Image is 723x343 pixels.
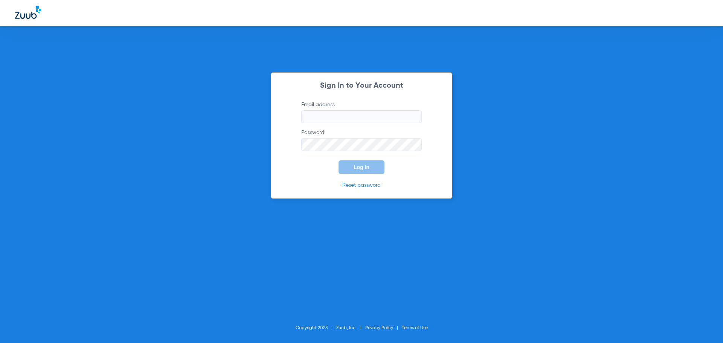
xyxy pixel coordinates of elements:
h2: Sign In to Your Account [290,82,433,90]
a: Reset password [342,183,381,188]
label: Password [301,129,422,151]
span: Log In [354,164,369,170]
label: Email address [301,101,422,123]
li: Copyright 2025 [296,324,336,332]
img: Zuub Logo [15,6,41,19]
input: Password [301,138,422,151]
input: Email address [301,110,422,123]
li: Zuub, Inc. [336,324,365,332]
button: Log In [339,160,384,174]
a: Terms of Use [402,326,428,330]
a: Privacy Policy [365,326,393,330]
